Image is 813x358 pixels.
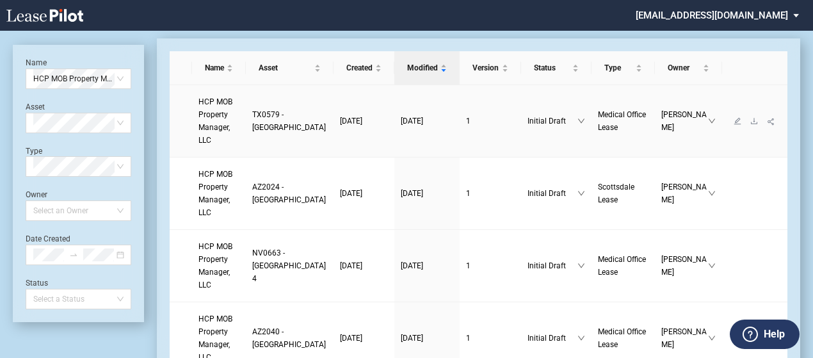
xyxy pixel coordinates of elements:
span: down [577,262,585,270]
span: [DATE] [401,117,423,126]
a: AZ2024 - [GEOGRAPHIC_DATA] [252,181,327,206]
a: Medical Office Lease [598,325,648,351]
a: [DATE] [401,332,453,345]
a: 1 [466,187,515,200]
a: HCP MOB Property Manager, LLC [198,240,239,291]
th: Created [334,51,394,85]
a: [DATE] [401,187,453,200]
a: NV0663 - [GEOGRAPHIC_DATA] 4 [252,247,327,285]
span: [DATE] [340,261,362,270]
label: Type [26,147,42,156]
span: Asset [259,61,312,74]
span: HCP MOB Property Manager, LLC [198,170,232,217]
span: 1 [466,261,471,270]
span: 1 [466,189,471,198]
label: Owner [26,190,47,199]
label: Asset [26,102,45,111]
span: HCP MOB Property Manager, LLC [198,97,232,145]
span: Scottsdale Lease [598,183,634,204]
span: Initial Draft [527,115,577,127]
span: Medical Office Lease [598,255,646,277]
span: [DATE] [401,261,423,270]
span: Medical Office Lease [598,110,646,132]
a: HCP MOB Property Manager, LLC [198,168,239,219]
span: Created [346,61,373,74]
span: down [708,334,716,342]
span: Version [472,61,500,74]
a: Medical Office Lease [598,108,648,134]
span: Status [534,61,570,74]
a: [DATE] [340,187,388,200]
span: edit [734,117,741,125]
a: [DATE] [401,115,453,127]
span: [DATE] [340,189,362,198]
label: Name [26,58,47,67]
th: Status [521,51,592,85]
span: [DATE] [340,117,362,126]
span: HCP MOB Property Manager, LLC [198,242,232,289]
span: share-alt [767,117,776,126]
span: [PERSON_NAME] [661,181,707,206]
span: down [708,262,716,270]
th: Version [460,51,522,85]
a: [DATE] [340,332,388,345]
a: edit [729,117,746,126]
a: [DATE] [401,259,453,272]
span: [DATE] [401,189,423,198]
span: Owner [668,61,700,74]
th: Modified [394,51,460,85]
th: Owner [655,51,721,85]
span: down [577,117,585,125]
span: Name [205,61,224,74]
span: Initial Draft [527,332,577,345]
a: Scottsdale Lease [598,181,648,206]
span: [PERSON_NAME] [661,108,707,134]
span: down [708,117,716,125]
span: TX0579 - Conroe Medical Center Atrium [252,110,326,132]
span: AZ2024 - Grayhawk Medical Plaza [252,183,326,204]
button: Help [730,320,800,349]
a: AZ2040 - [GEOGRAPHIC_DATA] [252,325,327,351]
th: Name [192,51,246,85]
span: 1 [466,334,471,343]
a: TX0579 - [GEOGRAPHIC_DATA] [252,108,327,134]
span: down [708,190,716,197]
span: Modified [407,61,438,74]
th: Asset [246,51,334,85]
span: swap-right [69,250,78,259]
a: [DATE] [340,259,388,272]
span: AZ2040 - East Mesa [252,327,326,349]
span: [DATE] [340,334,362,343]
label: Date Created [26,234,70,243]
span: Type [604,61,633,74]
span: NV0663 - Sunrise Medical Tower 4 [252,248,326,283]
span: [PERSON_NAME] [661,325,707,351]
span: Medical Office Lease [598,327,646,349]
label: Status [26,279,48,288]
span: down [577,334,585,342]
span: HCP MOB Property Manager, LLC [33,69,124,88]
a: HCP MOB Property Manager, LLC [198,95,239,147]
a: Medical Office Lease [598,253,648,279]
span: [DATE] [401,334,423,343]
a: [DATE] [340,115,388,127]
span: Initial Draft [527,259,577,272]
a: 1 [466,332,515,345]
th: Type [592,51,655,85]
span: to [69,250,78,259]
span: download [750,117,758,125]
label: Help [764,326,785,343]
span: Initial Draft [527,187,577,200]
span: down [577,190,585,197]
span: [PERSON_NAME] [661,253,707,279]
span: 1 [466,117,471,126]
a: 1 [466,115,515,127]
a: 1 [466,259,515,272]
